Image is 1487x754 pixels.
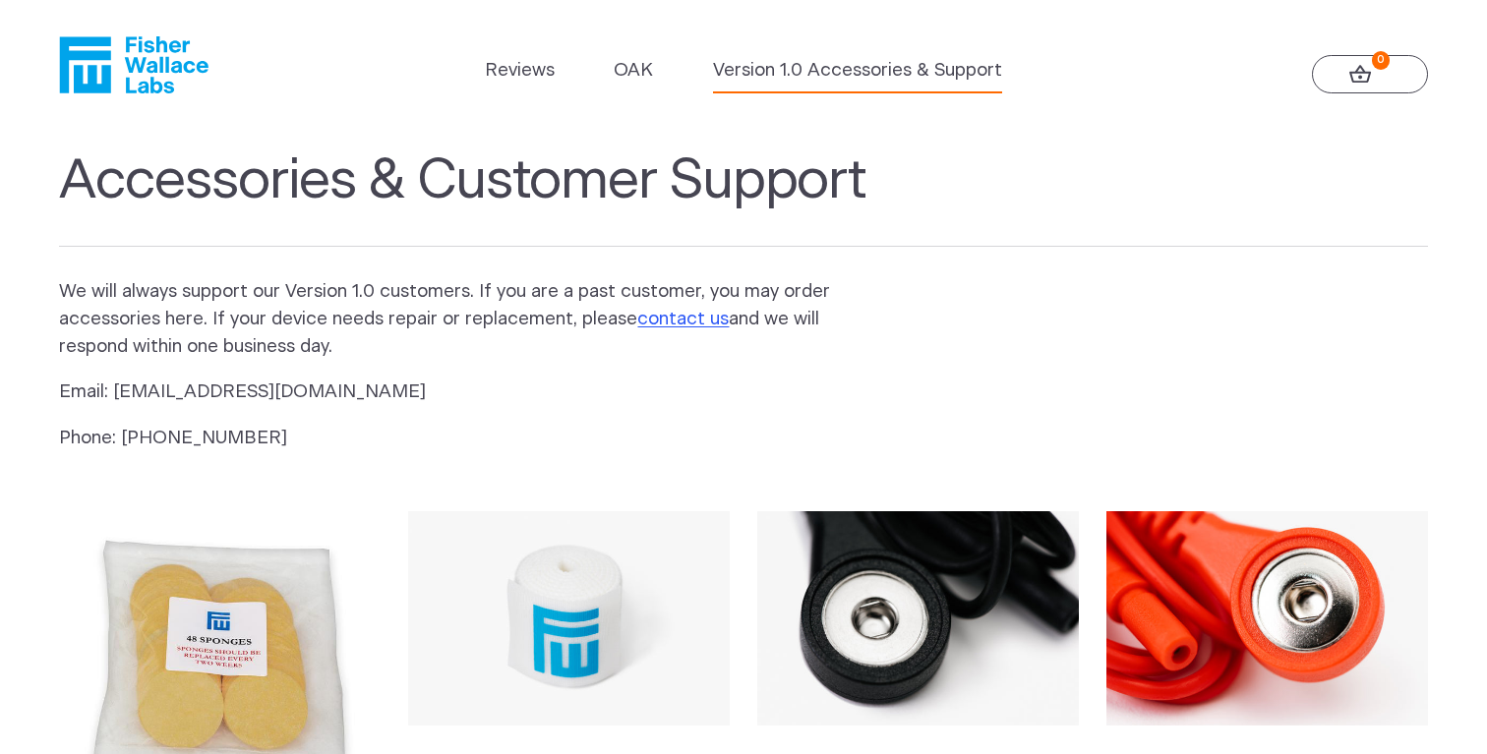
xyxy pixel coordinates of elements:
img: Replacement Red Lead Wire [1106,511,1428,725]
img: Replacement Black Lead Wire [757,511,1079,725]
img: Replacement Velcro Headband [408,511,730,725]
p: Email: [EMAIL_ADDRESS][DOMAIN_NAME] [59,378,862,406]
a: OAK [614,57,653,85]
strong: 0 [1372,51,1391,70]
p: Phone: [PHONE_NUMBER] [59,425,862,452]
a: Fisher Wallace [59,36,208,93]
a: 0 [1312,55,1428,94]
a: Version 1.0 Accessories & Support [713,57,1002,85]
p: We will always support our Version 1.0 customers. If you are a past customer, you may order acces... [59,278,862,361]
h1: Accessories & Customer Support [59,148,1427,247]
a: Reviews [485,57,555,85]
a: contact us [637,310,729,328]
